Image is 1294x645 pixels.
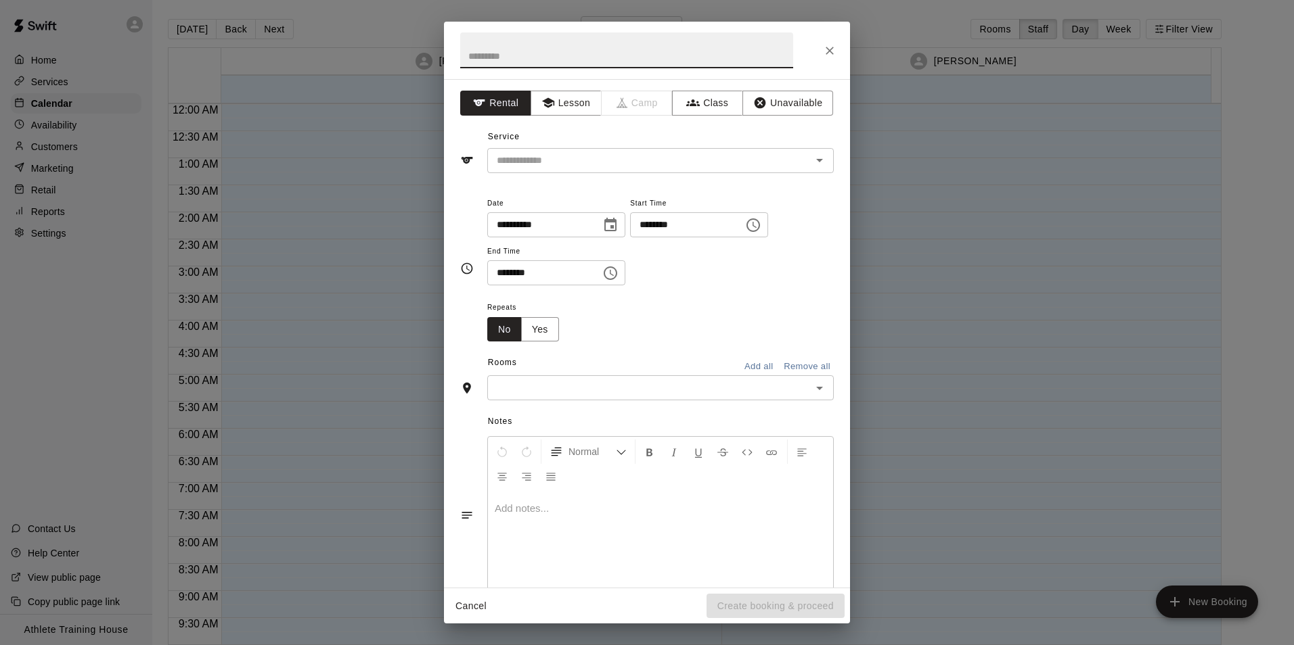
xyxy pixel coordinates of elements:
span: Normal [568,445,616,458]
button: Justify Align [539,464,562,488]
span: Camps can only be created in the Services page [602,91,673,116]
button: Remove all [780,356,834,377]
button: Choose date, selected date is Aug 19, 2025 [597,212,624,239]
button: Left Align [790,439,813,464]
button: Redo [515,439,538,464]
button: Yes [521,317,559,342]
button: Lesson [531,91,602,116]
button: Unavailable [742,91,833,116]
svg: Notes [460,508,474,522]
button: Choose time, selected time is 2:15 PM [597,260,624,287]
button: Rental [460,91,531,116]
div: outlined button group [487,317,559,342]
button: Center Align [491,464,514,488]
span: Notes [488,411,834,433]
button: Formatting Options [544,439,632,464]
button: Format Italics [663,439,686,464]
button: Add all [737,356,780,377]
button: Right Align [515,464,538,488]
span: Service [488,132,520,141]
button: No [487,317,522,342]
button: Undo [491,439,514,464]
button: Class [672,91,743,116]
span: Rooms [488,358,517,367]
button: Cancel [449,594,493,619]
button: Open [810,151,829,170]
button: Format Underline [687,439,710,464]
button: Format Bold [638,439,661,464]
span: Start Time [630,195,768,213]
svg: Service [460,153,474,167]
span: Repeats [487,299,570,317]
button: Insert Code [736,439,759,464]
button: Format Strikethrough [711,439,734,464]
svg: Timing [460,262,474,275]
svg: Rooms [460,381,474,395]
button: Insert Link [760,439,783,464]
button: Choose time, selected time is 1:45 PM [740,212,767,239]
span: End Time [487,243,625,261]
button: Open [810,379,829,398]
span: Date [487,195,625,213]
button: Close [818,39,842,63]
